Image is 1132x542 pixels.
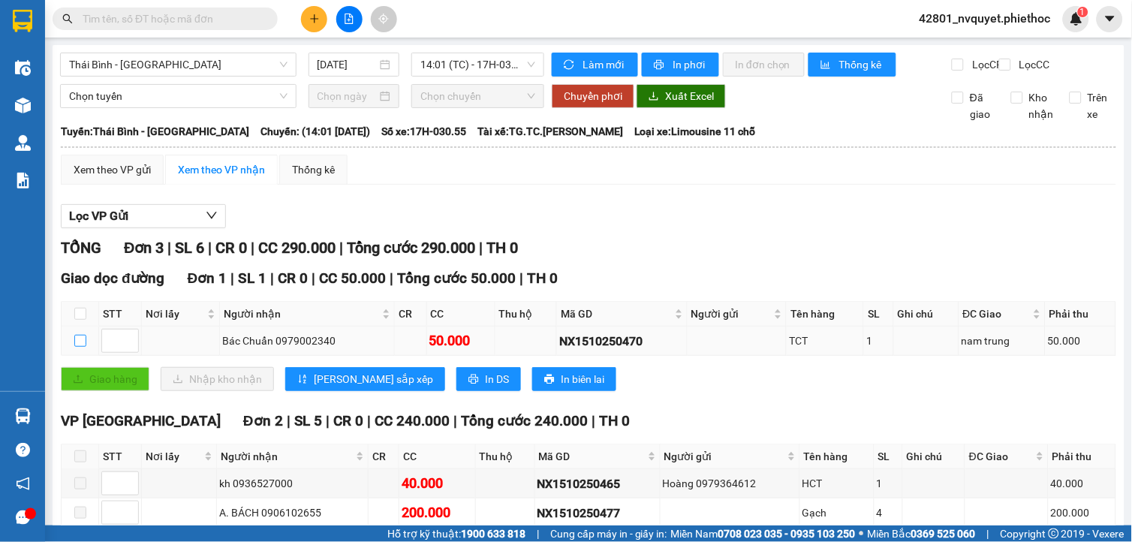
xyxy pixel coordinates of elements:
[583,56,626,73] span: Làm mới
[375,412,450,429] span: CC 240.000
[860,531,864,537] span: ⚪️
[294,412,323,429] span: SL 5
[395,302,427,327] th: CR
[16,443,30,457] span: question-circle
[1023,89,1060,122] span: Kho nhận
[16,510,30,525] span: message
[69,53,288,76] span: Thái Bình - Tiền Hải
[875,444,903,469] th: SL
[188,269,227,287] span: Đơn 1
[399,444,476,469] th: CC
[894,302,959,327] th: Ghi chú
[74,161,151,178] div: Xem theo VP gửi
[318,56,378,73] input: 15/10/2025
[969,448,1032,465] span: ĐC Giao
[537,525,539,542] span: |
[15,135,31,151] img: warehouse-icon
[519,269,523,287] span: |
[476,444,535,469] th: Thu hộ
[124,239,164,257] span: Đơn 3
[178,161,265,178] div: Xem theo VP nhận
[336,6,363,32] button: file-add
[723,53,805,77] button: In đơn chọn
[1103,12,1117,26] span: caret-down
[808,53,896,77] button: bar-chartThống kê
[477,123,623,140] span: Tài xế: TG.TC.[PERSON_NAME]
[161,367,274,391] button: downloadNhập kho nhận
[537,474,658,493] div: NX1510250465
[537,504,658,522] div: NX1510250477
[485,371,509,387] span: In DS
[230,269,234,287] span: |
[369,444,399,469] th: CR
[208,239,212,257] span: |
[1049,528,1059,539] span: copyright
[671,525,856,542] span: Miền Nam
[397,269,516,287] span: Tổng cước 50.000
[634,123,756,140] span: Loại xe: Limousine 11 chỗ
[877,475,900,492] div: 1
[13,10,32,32] img: logo-vxr
[649,91,659,103] span: download
[99,302,142,327] th: STT
[561,371,604,387] span: In biên lai
[911,528,976,540] strong: 0369 525 060
[1097,6,1123,32] button: caret-down
[539,448,645,465] span: Mã GD
[1049,444,1116,469] th: Phải thu
[527,269,558,287] span: TH 0
[270,269,274,287] span: |
[15,98,31,113] img: warehouse-icon
[69,85,288,107] span: Chọn tuyến
[532,367,616,391] button: printerIn biên lai
[461,528,525,540] strong: 1900 633 818
[839,56,884,73] span: Thống kê
[314,371,433,387] span: [PERSON_NAME] sắp xếp
[334,412,364,429] span: CR 0
[600,412,631,429] span: TH 0
[222,333,391,349] div: Bác Chuẩn 0979002340
[146,448,201,465] span: Nơi lấy
[61,367,149,391] button: uploadGiao hàng
[287,412,291,429] span: |
[301,6,327,32] button: plus
[1078,7,1088,17] sup: 1
[251,239,254,257] span: |
[16,477,30,491] span: notification
[15,173,31,188] img: solution-icon
[495,302,557,327] th: Thu hộ
[864,302,894,327] th: SL
[673,56,707,73] span: In phơi
[637,84,726,108] button: downloadXuất Excel
[1080,7,1085,17] span: 1
[877,504,900,521] div: 4
[285,367,445,391] button: sort-ascending[PERSON_NAME] sắp xếp
[61,204,226,228] button: Lọc VP Gửi
[1082,89,1117,122] span: Trên xe
[966,56,1005,73] span: Lọc CR
[258,239,336,257] span: CC 290.000
[654,59,667,71] span: printer
[789,333,861,349] div: TCT
[691,306,771,322] span: Người gửi
[319,269,386,287] span: CC 50.000
[479,239,483,257] span: |
[61,239,101,257] span: TỔNG
[312,269,315,287] span: |
[309,14,320,24] span: plus
[642,53,719,77] button: printerIn phơi
[339,239,343,257] span: |
[454,412,458,429] span: |
[557,327,688,356] td: NX1510250470
[292,161,335,178] div: Thống kê
[1048,333,1113,349] div: 50.000
[663,475,797,492] div: Hoàng 0979364612
[964,89,999,122] span: Đã giao
[15,408,31,424] img: warehouse-icon
[146,306,204,322] span: Nơi lấy
[1070,12,1083,26] img: icon-new-feature
[61,269,165,287] span: Giao dọc đường
[402,473,473,494] div: 40.000
[462,412,589,429] span: Tổng cước 240.000
[552,84,634,108] button: Chuyển phơi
